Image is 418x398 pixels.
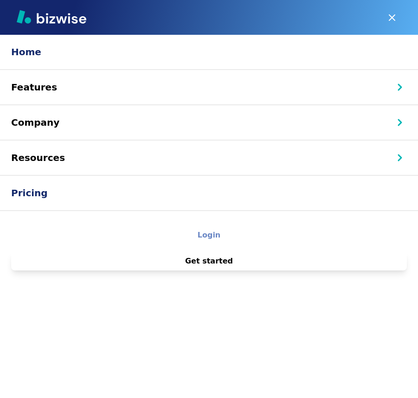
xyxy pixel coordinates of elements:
[17,10,86,24] img: Bizwise Logo
[11,42,407,62] p: Home
[11,77,407,97] p: Features
[11,183,407,203] p: Pricing
[11,148,407,167] p: Resources
[11,252,407,270] button: Get started
[11,113,407,132] p: Company
[11,226,407,244] button: Login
